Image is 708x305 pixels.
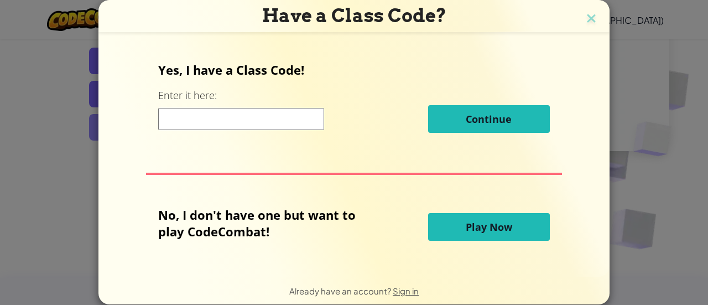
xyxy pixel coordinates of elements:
span: Play Now [466,220,512,234]
a: Sign in [393,286,419,296]
label: Enter it here: [158,89,217,102]
img: close icon [584,11,598,28]
span: Have a Class Code? [262,4,446,27]
span: Already have an account? [289,286,393,296]
p: Yes, I have a Class Code! [158,61,549,78]
span: Continue [466,112,512,126]
p: No, I don't have one but want to play CodeCombat! [158,206,372,240]
button: Play Now [428,213,550,241]
button: Continue [428,105,550,133]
